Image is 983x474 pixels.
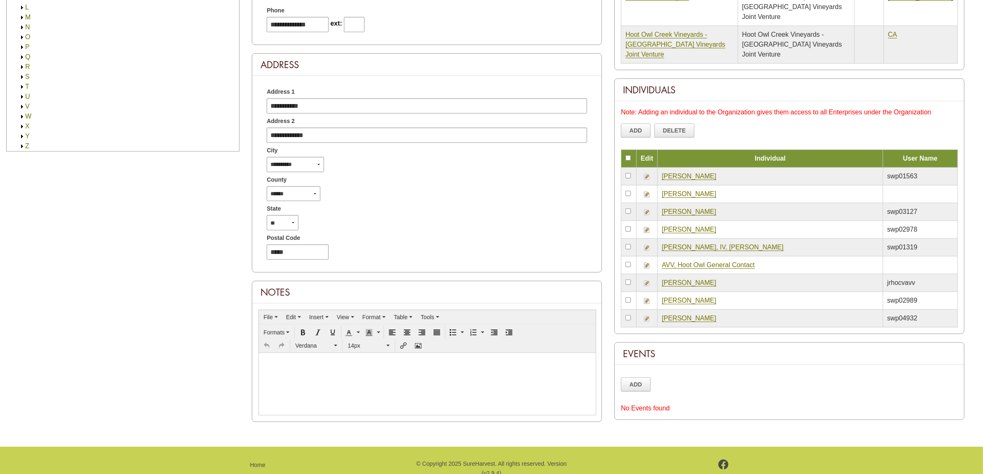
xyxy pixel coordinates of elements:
[400,326,414,339] div: Align center
[662,297,716,304] a: [PERSON_NAME]
[25,14,31,21] a: M
[658,150,883,168] td: Individual
[430,326,444,339] div: Justify
[25,33,30,40] a: O
[654,123,694,137] a: Delete
[637,150,658,168] td: Edit
[19,74,25,80] img: Expand S
[415,326,429,339] div: Align right
[267,175,287,184] span: County
[25,133,30,140] a: Y
[267,117,295,126] span: Address 2
[19,133,25,140] img: Expand Y
[291,339,341,352] div: Font Family
[25,103,30,110] a: V
[621,123,651,137] a: Add
[295,341,332,350] span: Verdana
[644,280,650,287] img: Edit
[19,24,25,31] img: Expand N
[19,123,25,130] img: Expand X
[887,226,917,233] span: swp02978
[644,315,650,322] img: Edit
[337,314,349,320] span: View
[296,326,310,339] div: Bold
[887,297,917,304] span: swp02989
[25,93,30,100] a: U
[662,226,716,233] a: [PERSON_NAME]
[625,31,725,58] a: Hoot Owl Creek Vineyards - [GEOGRAPHIC_DATA] Vineyards Joint Venture
[502,326,516,339] div: Increase indent
[275,339,289,352] div: Redo
[25,83,29,90] a: T
[25,142,29,149] a: Z
[644,262,650,269] img: Edit
[19,14,25,21] img: Expand M
[621,377,651,391] a: Add
[385,326,399,339] div: Align left
[309,314,324,320] span: Insert
[25,113,31,120] a: W
[25,4,29,11] a: L
[25,123,30,130] a: X
[615,79,964,101] div: Individuals
[742,31,842,58] span: Hoot Owl Creek Vineyards - [GEOGRAPHIC_DATA] Vineyards Joint Venture
[348,341,385,350] span: 14px
[267,6,284,15] span: Phone
[25,24,30,31] a: N
[252,281,602,303] div: Notes
[621,405,670,412] span: No Events found
[662,190,716,198] a: [PERSON_NAME]
[25,43,30,50] a: P
[19,94,25,100] img: Expand U
[718,460,729,469] img: footer-facebook.png
[888,31,897,38] a: CA
[260,339,274,352] div: Undo
[662,279,716,287] a: [PERSON_NAME]
[19,114,25,120] img: Expand W
[644,191,650,198] img: Edit
[267,146,277,155] span: City
[662,244,784,251] a: [PERSON_NAME], IV, [PERSON_NAME]
[25,63,30,70] a: R
[263,314,273,320] span: File
[363,326,382,339] div: Background color
[644,244,650,251] img: Edit
[621,107,958,117] div: Note: Adding an individual to the Organization gives them access to all Enterprises under the Org...
[311,326,325,339] div: Italic
[644,173,650,180] img: Edit
[19,143,25,149] img: Expand Z
[644,298,650,304] img: Edit
[887,279,915,286] span: jrhocvavv
[343,326,362,339] div: Text color
[887,173,917,180] span: swp01563
[662,208,716,216] a: [PERSON_NAME]
[267,234,300,242] span: Postal Code
[263,329,284,336] span: Formats
[267,88,295,96] span: Address 1
[883,150,958,168] td: User Name
[19,104,25,110] img: Expand V
[19,84,25,90] img: Expand T
[326,326,340,339] div: Underline
[615,343,964,365] div: Events
[25,53,30,60] a: Q
[19,5,25,11] img: Expand L
[662,315,716,322] a: [PERSON_NAME]
[25,73,30,80] a: S
[487,326,501,339] div: Decrease indent
[394,314,407,320] span: Table
[344,339,393,352] div: Font Sizes
[259,353,596,415] iframe: Rich Text Area. Press ALT-F9 for menu. Press ALT-F10 for toolbar. Press ALT-0 for help
[887,208,917,215] span: swp03127
[252,54,602,76] div: Address
[19,64,25,70] img: Expand R
[887,315,917,322] span: swp04932
[447,326,466,339] div: Bullet list
[421,314,434,320] span: Tools
[644,209,650,216] img: Edit
[644,227,650,233] img: Edit
[887,244,917,251] span: swp01319
[19,34,25,40] img: Expand O
[250,462,265,468] a: Home
[411,339,425,352] div: Insert/edit image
